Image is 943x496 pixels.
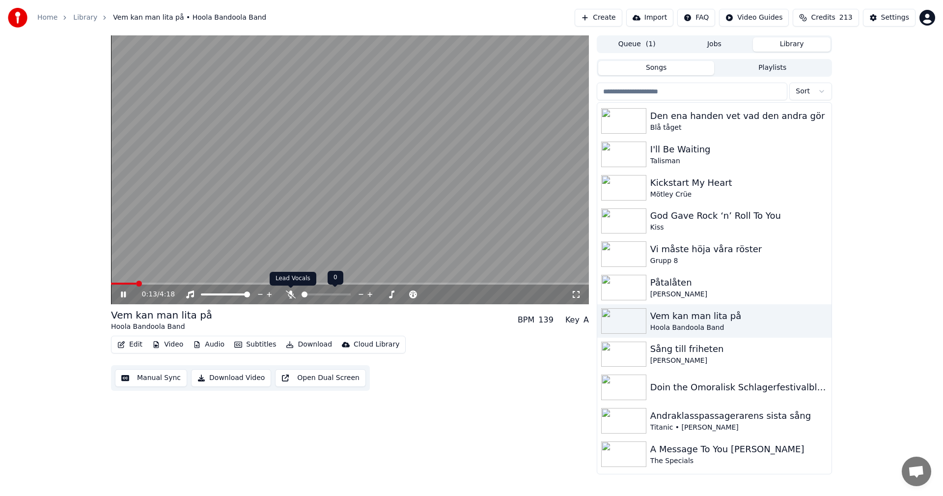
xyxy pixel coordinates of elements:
button: Playlists [714,61,831,75]
button: Jobs [676,37,753,52]
div: God Gave Rock ‘n’ Roll To You [650,209,828,223]
span: Vem kan man lita på • Hoola Bandoola Band [113,13,266,23]
button: Queue [598,37,676,52]
div: 139 [538,314,554,326]
div: Lead Vocals [270,272,316,286]
div: [PERSON_NAME] [650,356,828,366]
div: Cloud Library [354,340,399,350]
a: Home [37,13,57,23]
button: Subtitles [230,338,280,351]
div: Kickstart My Heart [650,176,828,190]
div: Blå tåget [650,123,828,133]
div: A Message To You [PERSON_NAME] [650,442,828,456]
div: Hoola Bandoola Band [111,322,212,332]
div: Doin the Omoralisk Schlagerfestivalblues [650,380,828,394]
div: / [142,290,166,299]
span: ( 1 ) [646,39,656,49]
div: Grupp 8 [650,256,828,266]
span: 4:18 [160,290,175,299]
button: Manual Sync [115,369,187,387]
div: Hoola Bandoola Band [650,323,828,333]
div: BPM [518,314,534,326]
span: 0:13 [142,290,157,299]
button: Import [626,9,673,27]
button: Open Dual Screen [275,369,366,387]
button: Audio [189,338,228,351]
div: The Specials [650,456,828,466]
div: Key [565,314,580,326]
span: 213 [839,13,853,23]
button: Edit [113,338,146,351]
div: Sång till friheten [650,342,828,356]
div: Andraklasspassagerarens sista sång [650,409,828,423]
div: Titanic • [PERSON_NAME] [650,423,828,433]
button: Download Video [191,369,271,387]
button: Download [282,338,336,351]
div: A [583,314,589,326]
div: Vem kan man lita på [650,309,828,323]
div: Mötley Crüe [650,190,828,200]
div: Vi måste höja våra röster [650,242,828,256]
div: [PERSON_NAME] [650,290,828,299]
div: Den ena handen vet vad den andra gör [650,109,828,123]
div: Påtalåten [650,276,828,290]
div: 0 [328,271,343,285]
a: Library [73,13,97,23]
button: FAQ [677,9,715,27]
div: Kiss [650,223,828,233]
nav: breadcrumb [37,13,266,23]
button: Video [148,338,187,351]
span: Sort [796,87,810,96]
button: Video Guides [719,9,789,27]
div: I'll Be Waiting [650,143,828,156]
button: Create [575,9,622,27]
img: youka [8,8,28,28]
button: Library [753,37,831,52]
button: Songs [598,61,715,75]
div: Settings [881,13,909,23]
span: Credits [811,13,835,23]
button: Credits213 [793,9,859,27]
div: Öppna chatt [902,457,931,486]
div: Vem kan man lita på [111,308,212,322]
div: Talisman [650,156,828,166]
button: Settings [863,9,915,27]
